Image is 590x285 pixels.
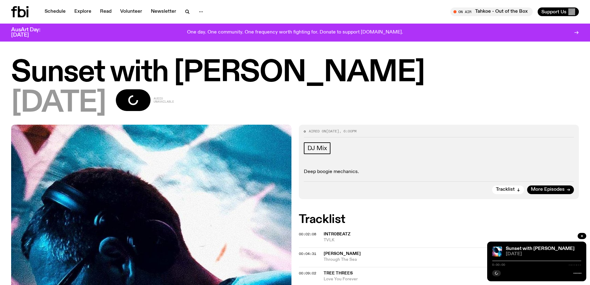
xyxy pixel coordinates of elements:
[527,185,574,194] a: More Episodes
[309,129,326,134] span: Aired on
[506,252,581,256] span: [DATE]
[299,233,316,236] button: 00:02:08
[450,7,533,16] button: On AirTahkoe - Out of the Box
[538,7,579,16] button: Support Us
[96,7,115,16] a: Read
[154,97,174,103] span: Audio unavailable
[492,263,505,266] span: 0:00:00
[492,247,502,256] img: Simon Caldwell stands side on, looking downwards. He has headphones on. Behind him is a brightly ...
[147,7,180,16] a: Newsletter
[324,257,579,263] span: Through The Sea
[11,89,106,117] span: [DATE]
[568,263,581,266] span: -:--:--
[116,7,146,16] a: Volunteer
[41,7,69,16] a: Schedule
[299,214,579,225] h2: Tracklist
[187,30,403,35] p: One day. One community. One frequency worth fighting for. Donate to support [DOMAIN_NAME].
[506,246,575,251] a: Sunset with [PERSON_NAME]
[11,27,51,38] h3: AusArt Day: [DATE]
[324,237,579,243] span: TVLK
[324,271,353,275] span: Tree Threes
[531,187,565,192] span: More Episodes
[71,7,95,16] a: Explore
[299,251,316,256] span: 00:04:31
[299,272,316,275] button: 00:09:02
[326,129,339,134] span: [DATE]
[541,9,566,15] span: Support Us
[299,271,316,276] span: 00:09:02
[339,129,356,134] span: , 6:00pm
[304,169,574,175] p: Deep boogie mechanics.
[324,252,361,256] span: [PERSON_NAME]
[308,145,327,152] span: DJ Mix
[492,185,524,194] button: Tracklist
[496,187,515,192] span: Tracklist
[324,232,351,236] span: intr0beatz
[324,276,579,282] span: Love You Forever
[11,59,579,87] h1: Sunset with [PERSON_NAME]
[299,252,316,256] button: 00:04:31
[304,142,331,154] a: DJ Mix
